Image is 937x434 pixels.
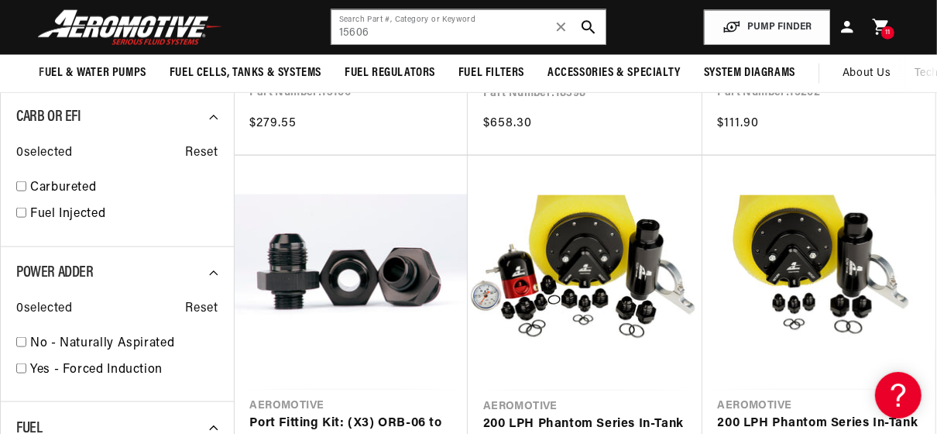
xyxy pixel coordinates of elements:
[692,55,807,91] summary: System Diagrams
[843,67,891,79] span: About Us
[30,178,218,198] a: Carbureted
[704,65,795,81] span: System Diagrams
[30,360,218,381] a: Yes - Forced Induction
[30,205,218,225] a: Fuel Injected
[831,55,903,92] a: About Us
[186,299,218,319] span: Reset
[16,109,81,125] span: CARB or EFI
[186,143,218,164] span: Reset
[16,265,94,281] span: Power Adder
[30,334,218,354] a: No - Naturally Aspirated
[158,55,333,91] summary: Fuel Cells, Tanks & Systems
[547,65,681,81] span: Accessories & Specialty
[27,55,158,91] summary: Fuel & Water Pumps
[39,65,146,81] span: Fuel & Water Pumps
[331,10,606,44] input: Search by Part Number, Category or Keyword
[345,65,435,81] span: Fuel Regulators
[554,15,568,40] span: ✕
[16,299,72,319] span: 0 selected
[885,26,891,40] span: 11
[16,143,72,164] span: 0 selected
[458,65,524,81] span: Fuel Filters
[333,55,447,91] summary: Fuel Regulators
[571,10,606,44] button: search button
[447,55,536,91] summary: Fuel Filters
[704,10,830,45] button: PUMP FINDER
[170,65,321,81] span: Fuel Cells, Tanks & Systems
[536,55,692,91] summary: Accessories & Specialty
[33,9,227,46] img: Aeromotive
